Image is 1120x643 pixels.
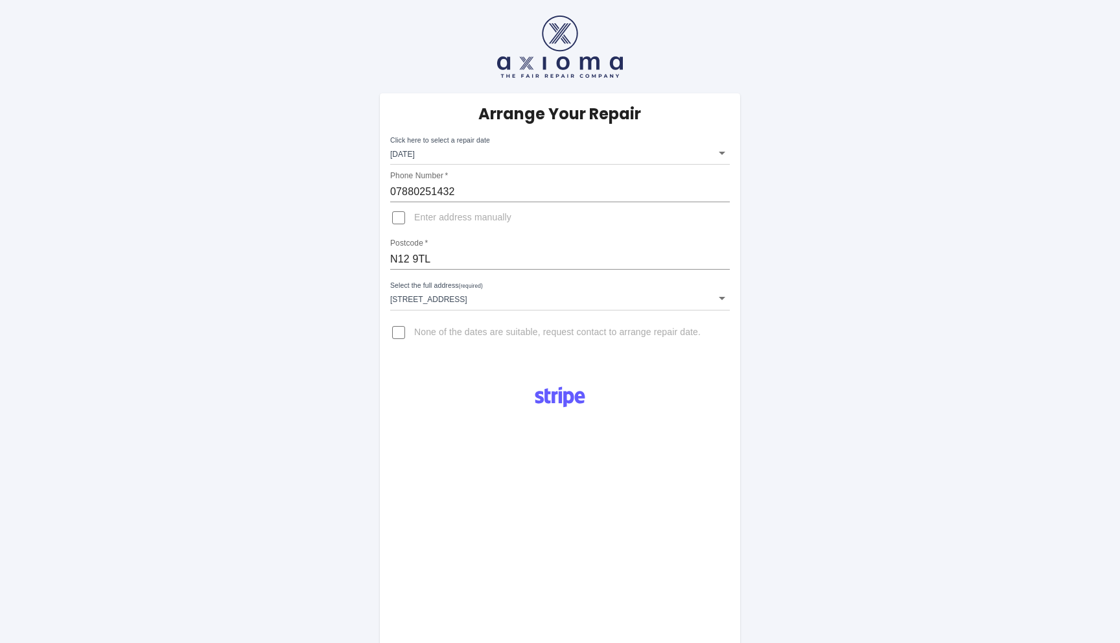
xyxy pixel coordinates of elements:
label: Click here to select a repair date [390,135,490,145]
label: Phone Number [390,170,448,181]
h5: Arrange Your Repair [478,104,641,124]
div: [STREET_ADDRESS] [390,286,730,310]
img: axioma [497,16,623,78]
label: Select the full address [390,281,483,291]
span: Enter address manually [414,211,511,224]
span: None of the dates are suitable, request contact to arrange repair date. [414,326,701,339]
label: Postcode [390,238,428,249]
small: (required) [459,283,483,289]
img: Logo [528,382,592,413]
div: [DATE] [390,141,730,165]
